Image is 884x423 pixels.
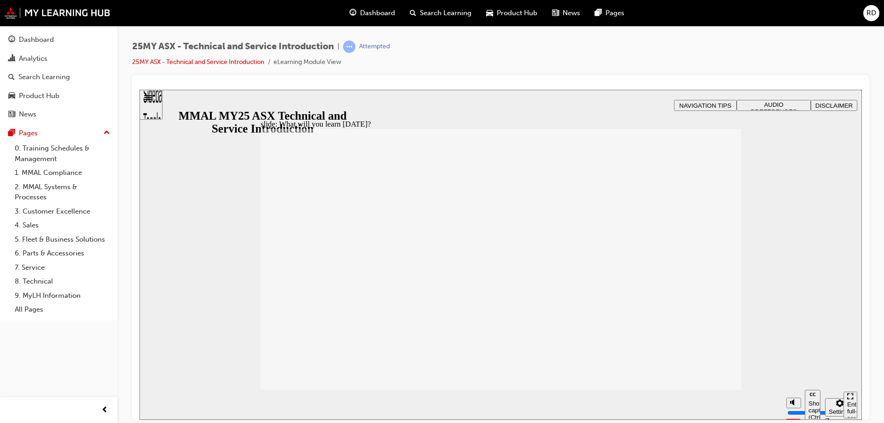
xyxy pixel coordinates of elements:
[479,4,545,23] a: car-iconProduct Hub
[486,7,493,19] span: car-icon
[4,29,114,125] button: DashboardAnalyticsSearch LearningProduct HubNews
[4,31,114,48] a: Dashboard
[552,7,559,19] span: news-icon
[19,35,54,45] div: Dashboard
[8,36,15,44] span: guage-icon
[648,319,707,327] input: volume
[19,109,36,120] div: News
[686,308,715,327] button: Settings
[611,12,657,25] span: AUDIO PREFERENCES
[11,218,114,232] a: 4. Sales
[8,55,15,63] span: chart-icon
[595,7,602,19] span: pages-icon
[665,300,681,330] button: Show captions (Ctrl+Alt+C)
[11,141,114,166] a: 0. Training Schedules & Management
[359,42,390,51] div: Attempted
[863,5,879,21] button: RD
[867,8,876,18] span: RD
[19,91,59,101] div: Product Hub
[132,41,334,52] span: 25MY ASX - Technical and Service Introduction
[676,12,713,19] span: DISCLAIMER
[19,128,38,139] div: Pages
[8,129,15,138] span: pages-icon
[4,50,114,67] a: Analytics
[11,246,114,261] a: 6. Parts & Accessories
[535,10,597,21] button: NAVIGATION TIPS
[8,92,15,100] span: car-icon
[686,327,704,354] label: Zoom to fit
[642,300,699,330] div: misc controls
[18,72,70,82] div: Search Learning
[11,166,114,180] a: 1. MMAL Compliance
[497,8,537,18] span: Product Hub
[708,311,714,339] div: Enter full-screen (Ctrl+Alt+F)
[5,7,110,19] img: mmal
[4,125,114,142] button: Pages
[420,8,471,18] span: Search Learning
[19,53,47,64] div: Analytics
[669,310,677,331] div: Show captions (Ctrl+Alt+C)
[11,302,114,317] a: All Pages
[11,204,114,219] a: 3. Customer Excellence
[11,232,114,247] a: 5. Fleet & Business Solutions
[410,7,416,19] span: search-icon
[11,261,114,275] a: 7. Service
[587,4,632,23] a: pages-iconPages
[11,274,114,289] a: 8. Technical
[4,69,114,86] a: Search Learning
[11,180,114,204] a: 2. MMAL Systems & Processes
[337,41,339,52] span: |
[704,300,718,330] nav: slide navigation
[597,10,671,21] button: AUDIO PREFERENCES
[540,12,592,19] span: NAVIGATION TIPS
[360,8,395,18] span: Dashboard
[343,41,355,53] span: learningRecordVerb_ATTEMPT-icon
[273,57,341,68] li: eLearning Module View
[605,8,624,18] span: Pages
[402,4,479,23] a: search-iconSearch Learning
[545,4,587,23] a: news-iconNews
[647,308,662,319] button: Mute (Ctrl+Alt+M)
[349,7,356,19] span: guage-icon
[671,10,718,21] button: DISCLAIMER
[8,73,15,81] span: search-icon
[8,110,15,119] span: news-icon
[132,58,264,66] a: 25MY ASX - Technical and Service Introduction
[104,127,110,139] span: up-icon
[4,87,114,104] a: Product Hub
[11,289,114,303] a: 9. MyLH Information
[342,4,402,23] a: guage-iconDashboard
[689,319,711,325] div: Settings
[4,106,114,123] a: News
[101,405,108,416] span: prev-icon
[563,8,580,18] span: News
[704,302,718,329] button: Enter full-screen (Ctrl+Alt+F)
